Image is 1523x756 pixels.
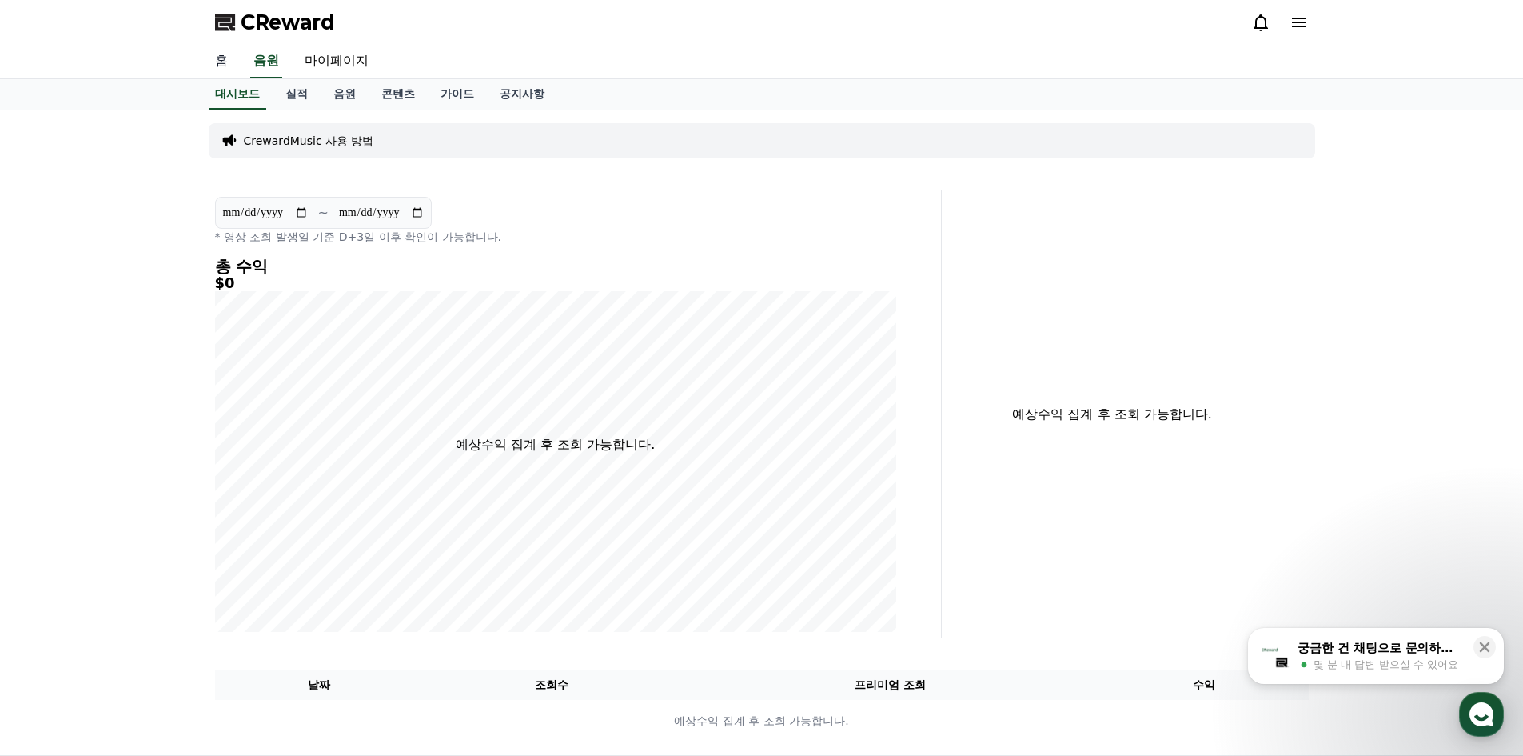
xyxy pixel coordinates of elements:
th: 수익 [1100,670,1309,700]
a: 대시보드 [209,79,266,110]
span: 홈 [50,531,60,544]
th: 날짜 [215,670,424,700]
th: 조회수 [423,670,680,700]
a: 홈 [202,45,241,78]
a: CrewardMusic 사용 방법 [244,133,374,149]
p: 예상수익 집계 후 조회 가능합니다. [216,713,1308,730]
a: 홈 [5,507,106,547]
a: 설정 [206,507,307,547]
p: ~ [318,203,329,222]
a: CReward [215,10,335,35]
a: 대화 [106,507,206,547]
h4: 총 수익 [215,258,896,275]
a: 가이드 [428,79,487,110]
th: 프리미엄 조회 [680,670,1100,700]
span: CReward [241,10,335,35]
a: 음원 [250,45,282,78]
h5: $0 [215,275,896,291]
a: 콘텐츠 [369,79,428,110]
p: * 영상 조회 발생일 기준 D+3일 이후 확인이 가능합니다. [215,229,896,245]
span: 대화 [146,532,165,545]
a: 마이페이지 [292,45,381,78]
a: 실적 [273,79,321,110]
a: 공지사항 [487,79,557,110]
a: 음원 [321,79,369,110]
span: 설정 [247,531,266,544]
p: 예상수익 집계 후 조회 가능합니다. [955,405,1270,424]
p: 예상수익 집계 후 조회 가능합니다. [456,435,655,454]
